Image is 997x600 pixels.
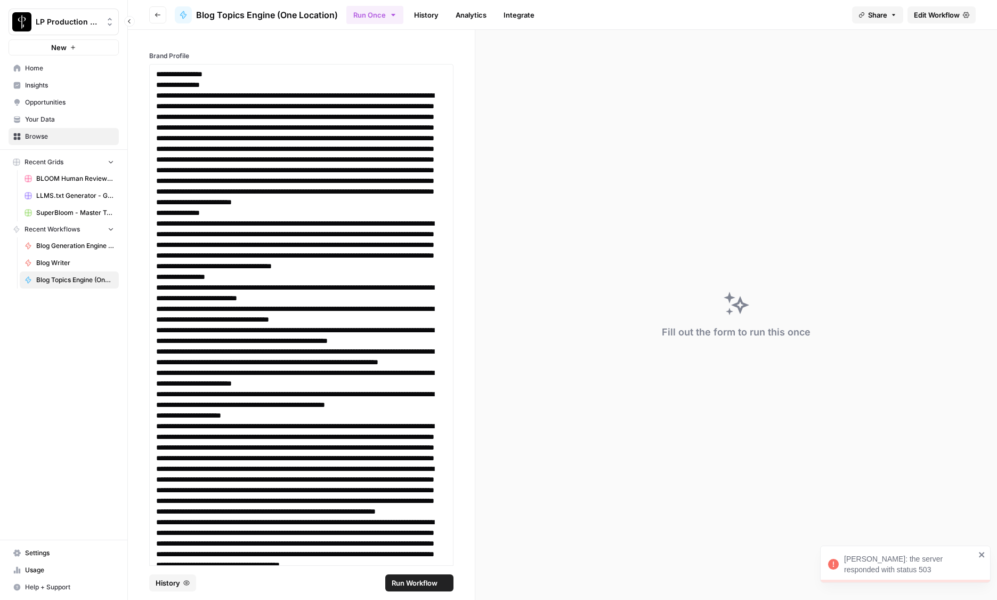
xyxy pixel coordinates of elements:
span: New [51,42,67,53]
div: Fill out the form to run this once [662,325,810,340]
span: LLMS.txt Generator - Grid [36,191,114,201]
span: Share [868,10,887,20]
button: Recent Grids [9,154,119,170]
span: Browse [25,132,114,141]
button: Run Workflow [385,574,453,591]
div: [PERSON_NAME]: the server responded with status 503 [844,554,975,575]
span: Your Data [25,115,114,124]
a: Opportunities [9,94,119,111]
button: Run Once [346,6,403,24]
button: History [149,574,196,591]
a: Analytics [449,6,493,23]
span: Settings [25,548,114,558]
button: Workspace: LP Production Workloads [9,9,119,35]
span: Opportunities [25,98,114,107]
span: LP Production Workloads [36,17,100,27]
a: Your Data [9,111,119,128]
span: Insights [25,81,114,90]
a: Blog Topics Engine (One Location) [20,271,119,289]
span: BLOOM Human Review (ver2) [36,174,114,183]
button: New [9,39,119,55]
span: Blog Topics Engine (One Location) [36,275,114,285]
span: Edit Workflow [914,10,960,20]
a: LLMS.txt Generator - Grid [20,187,119,204]
img: LP Production Workloads Logo [12,12,31,31]
button: Recent Workflows [9,221,119,237]
span: Recent Grids [25,157,63,167]
span: Blog Generation Engine (Writer + Fact Checker) [36,241,114,251]
span: History [156,578,180,588]
button: Share [852,6,903,23]
a: Blog Writer [20,254,119,271]
a: SuperBloom - Master Topic List [20,204,119,221]
a: Blog Generation Engine (Writer + Fact Checker) [20,237,119,254]
a: Settings [9,545,119,562]
a: BLOOM Human Review (ver2) [20,170,119,187]
span: Blog Topics Engine (One Location) [196,9,338,21]
span: Help + Support [25,582,114,592]
a: Home [9,60,119,77]
a: Edit Workflow [907,6,976,23]
span: Recent Workflows [25,225,80,234]
button: close [978,550,986,559]
span: Run Workflow [392,578,437,588]
a: Browse [9,128,119,145]
span: Home [25,63,114,73]
button: Help + Support [9,579,119,596]
a: Usage [9,562,119,579]
a: Integrate [497,6,541,23]
span: Usage [25,565,114,575]
a: Blog Topics Engine (One Location) [175,6,338,23]
span: Blog Writer [36,258,114,268]
a: History [408,6,445,23]
span: SuperBloom - Master Topic List [36,208,114,218]
label: Brand Profile [149,51,453,61]
a: Insights [9,77,119,94]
